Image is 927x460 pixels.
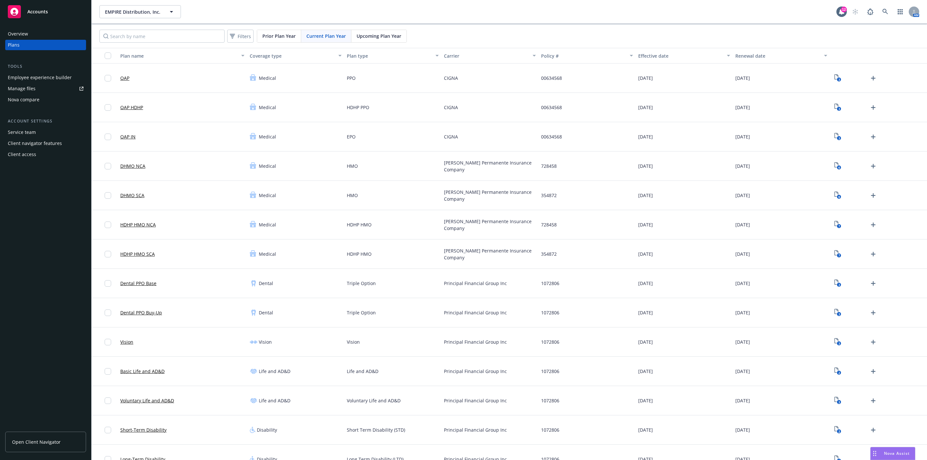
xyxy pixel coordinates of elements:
span: Principal Financial Group Inc [444,368,507,375]
a: Dental PPO Base [120,280,156,287]
text: 3 [838,136,840,140]
span: [DATE] [638,251,653,257]
a: HDHP HMO NCA [120,221,156,228]
span: Dental [259,280,273,287]
div: Service team [8,127,36,137]
span: 00634568 [541,75,562,81]
text: 6 [838,165,840,170]
a: Upload Plan Documents [868,220,878,230]
span: Disability [257,426,277,433]
span: Medical [259,221,276,228]
input: Search by name [99,30,225,43]
span: Medical [259,133,276,140]
a: View Plan Documents [832,102,843,113]
a: Report a Bug [864,5,877,18]
div: Nova compare [8,94,39,105]
text: 3 [838,107,840,111]
button: Plan type [344,48,441,64]
span: [DATE] [638,133,653,140]
a: View Plan Documents [832,73,843,83]
text: 3 [838,400,840,404]
span: 1072806 [541,338,559,345]
span: HMO [347,192,358,199]
button: Effective date [636,48,733,64]
a: Switch app [894,5,907,18]
a: DHMO SCA [120,192,144,199]
a: View Plan Documents [832,190,843,201]
span: Life and AD&D [347,368,378,375]
input: Toggle Row Selected [105,427,111,433]
span: HMO [347,163,358,169]
a: Client navigator features [5,138,86,149]
input: Toggle Row Selected [105,368,111,375]
a: View Plan Documents [832,366,843,377]
div: Account settings [5,118,86,124]
span: Principal Financial Group Inc [444,309,507,316]
text: 3 [838,78,840,82]
span: [DATE] [638,75,653,81]
a: Search [879,5,892,18]
div: Manage files [8,83,36,94]
a: Upload Plan Documents [868,249,878,259]
a: Upload Plan Documents [868,102,878,113]
a: Upload Plan Documents [868,278,878,289]
div: Policy # [541,52,626,59]
span: [DATE] [735,75,750,81]
span: HDHP HMO [347,251,372,257]
span: [DATE] [735,426,750,433]
span: 354872 [541,192,557,199]
a: Dental PPO Buy-Up [120,309,162,316]
div: Renewal date [735,52,820,59]
span: HDHP HMO [347,221,372,228]
span: Principal Financial Group Inc [444,280,507,287]
span: Triple Option [347,309,376,316]
span: [DATE] [638,163,653,169]
a: OAP [120,75,129,81]
span: 728458 [541,221,557,228]
a: Upload Plan Documents [868,161,878,171]
a: Start snowing [849,5,862,18]
a: Employee experience builder [5,72,86,83]
a: Nova compare [5,94,86,105]
span: Principal Financial Group Inc [444,338,507,345]
div: 12 [841,7,847,12]
span: [DATE] [638,104,653,111]
span: 1072806 [541,309,559,316]
a: Service team [5,127,86,137]
span: Dental [259,309,273,316]
span: [DATE] [638,192,653,199]
span: Life and AD&D [259,368,290,375]
a: Manage files [5,83,86,94]
a: Upload Plan Documents [868,425,878,435]
span: [DATE] [735,280,750,287]
span: CIGNA [444,133,458,140]
div: Effective date [638,52,723,59]
span: Life and AD&D [259,397,290,404]
div: Overview [8,29,28,39]
span: [DATE] [638,309,653,316]
span: Voluntary Life and AD&D [347,397,401,404]
a: View Plan Documents [832,161,843,171]
span: CIGNA [444,75,458,81]
span: Nova Assist [884,451,910,456]
button: Policy # [538,48,636,64]
div: Carrier [444,52,529,59]
span: CIGNA [444,104,458,111]
span: 728458 [541,163,557,169]
a: Voluntary Life and AD&D [120,397,174,404]
input: Toggle Row Selected [105,339,111,345]
a: Accounts [5,3,86,21]
span: EPO [347,133,356,140]
span: 1072806 [541,368,559,375]
span: Medical [259,192,276,199]
button: Nova Assist [870,447,915,460]
span: HDHP PPO [347,104,369,111]
input: Toggle Row Selected [105,222,111,228]
a: View Plan Documents [832,337,843,347]
span: Filters [238,33,251,40]
input: Toggle Row Selected [105,251,111,257]
span: 1072806 [541,280,559,287]
span: [DATE] [735,133,750,140]
span: 00634568 [541,104,562,111]
span: Open Client Navigator [12,438,61,445]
